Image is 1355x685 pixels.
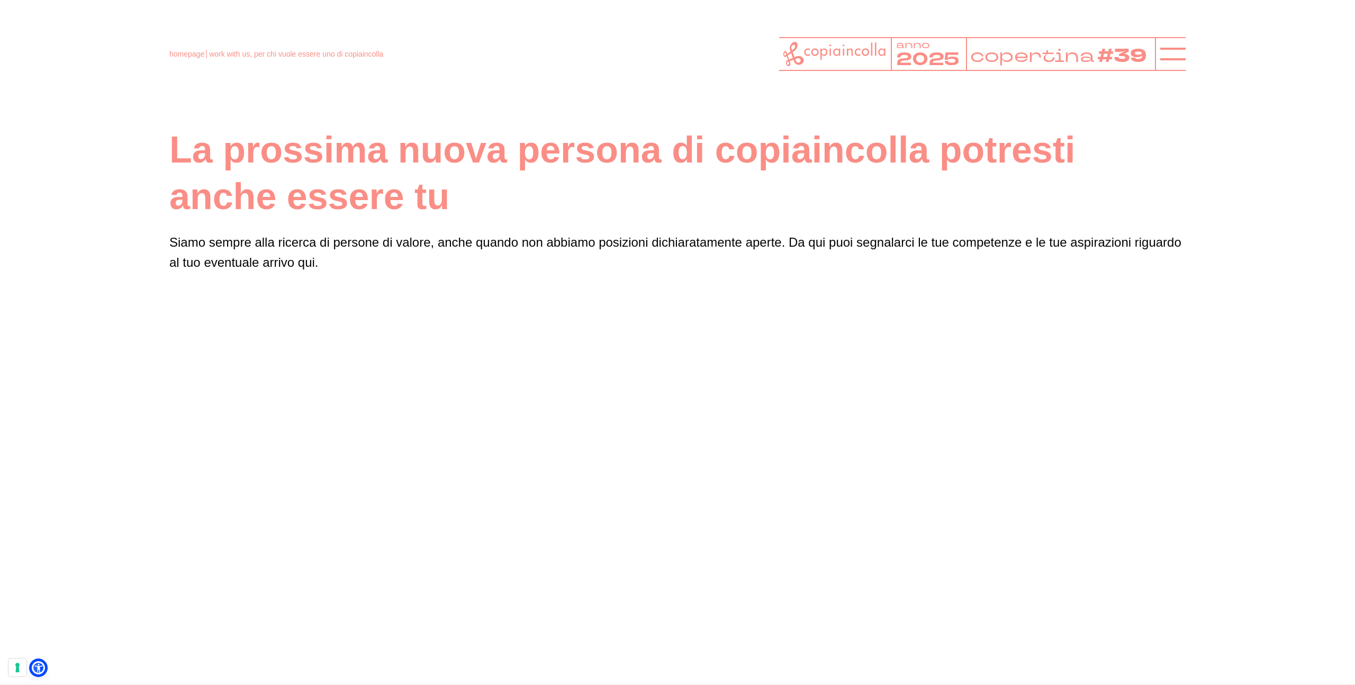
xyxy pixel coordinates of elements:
[970,43,1096,68] tspan: copertina
[169,232,1186,273] p: Siamo sempre alla ricerca di persone di valore, anche quando non abbiamo posizioni dichiaratament...
[209,50,383,58] span: work with us, per chi vuole essere uno di copiaincolla
[32,661,45,674] a: Open Accessibility Menu
[896,47,960,71] tspan: 2025
[169,50,204,58] a: homepage
[1099,43,1150,70] tspan: #39
[8,659,26,677] button: Le tue preferenze relative al consenso per le tecnologie di tracciamento
[896,38,930,51] tspan: anno
[169,127,1186,220] h1: La prossima nuova persona di copiaincolla potresti anche essere tu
